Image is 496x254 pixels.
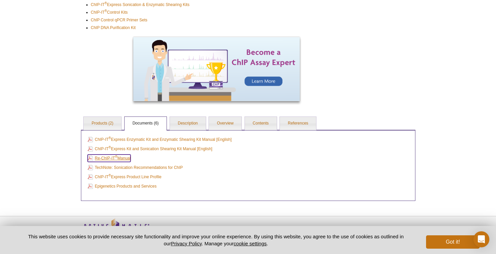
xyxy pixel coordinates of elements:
[109,136,111,140] sup: ®
[115,155,117,159] sup: ®
[171,241,202,246] a: Privacy Policy
[109,174,111,177] sup: ®
[125,117,167,130] a: Documents (6)
[91,9,128,16] a: ChIP-IT®Control Kits
[133,37,300,101] img: Become a ChIP Assay Expert
[88,183,157,190] a: Epigenetics Products and Services
[209,117,242,130] a: Overview
[91,17,148,23] a: ChIP Control qPCR Primer Sets
[88,136,232,143] a: ChIP-IT®Express Enzymatic Kit and Enzymatic Shearing Kit Manual [English]
[88,155,131,162] a: Re-ChIP-IT®Manual
[105,1,107,5] sup: ®
[170,117,206,130] a: Description
[109,146,111,149] sup: ®
[280,117,316,130] a: References
[17,233,415,247] p: This website uses cookies to provide necessary site functionality and improve your online experie...
[88,164,183,171] a: TechNote: Sonication Recommendations for ChIP
[234,241,266,246] button: cookie settings
[88,145,213,153] a: ChIP-IT®Express Kit and Sonication Shearing Kit Manual [English]
[245,117,277,130] a: Contents
[426,235,479,249] button: Got it!
[91,1,190,8] a: ChIP-IT®Express Sonication & Enzymatic Shearing Kits
[78,216,154,243] img: Active Motif,
[473,231,489,247] div: Open Intercom Messenger
[88,173,162,181] a: ChIP-IT®Express Product Line Profile
[105,9,107,13] sup: ®
[84,117,121,130] a: Products (2)
[91,24,136,31] a: ChIP DNA Purification Kit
